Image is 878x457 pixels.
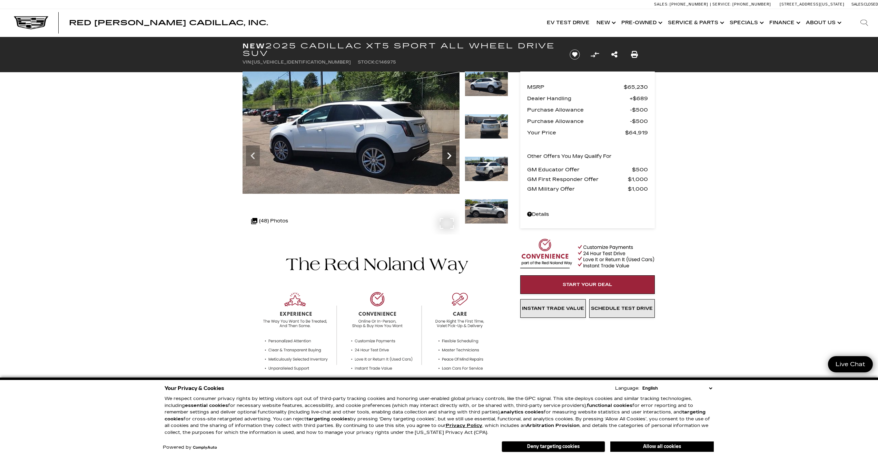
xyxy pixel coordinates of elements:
[527,82,624,92] span: MSRP
[243,60,252,65] span: VIN:
[563,282,612,287] span: Start Your Deal
[165,383,224,393] span: Your Privacy & Cookies
[712,2,731,7] span: Service:
[527,116,630,126] span: Purchase Allowance
[631,50,638,59] a: Print this New 2025 Cadillac XT5 Sport All Wheel Drive SUV
[654,2,669,7] span: Sales:
[630,94,648,103] span: $689
[442,145,456,166] div: Next
[587,403,632,408] strong: functional cookies
[163,445,217,450] div: Powered by
[243,42,265,50] strong: New
[527,105,630,115] span: Purchase Allowance
[520,275,655,294] a: Start Your Deal
[589,299,655,318] a: Schedule Test Drive
[69,19,268,26] a: Red [PERSON_NAME] Cadillac, Inc.
[610,441,714,452] button: Allow all cookies
[465,114,508,139] img: New 2025 Crystal White Tricoat Cadillac Sport image 7
[654,2,710,6] a: Sales: [PHONE_NUMBER]
[522,306,584,311] span: Instant Trade Value
[567,49,582,60] button: Save vehicle
[446,423,482,428] a: Privacy Policy
[625,128,648,137] span: $64,919
[802,9,844,37] a: About Us
[726,9,766,37] a: Specials
[465,72,508,96] img: New 2025 Crystal White Tricoat Cadillac Sport image 6
[465,156,508,181] img: New 2025 Crystal White Tricoat Cadillac Sport image 8
[185,403,228,408] strong: essential cookies
[358,60,375,65] span: Stock:
[611,50,618,59] a: Share this New 2025 Cadillac XT5 Sport All Wheel Drive SUV
[664,9,726,37] a: Service & Parts
[527,165,648,174] a: GM Educator Offer $500
[624,82,648,92] span: $65,230
[252,60,351,65] span: [US_VEHICLE_IDENTIFICATION_NUMBER]
[630,116,648,126] span: $500
[527,116,648,126] a: Purchase Allowance $500
[69,19,268,27] span: Red [PERSON_NAME] Cadillac, Inc.
[501,409,544,415] strong: analytics cookies
[628,174,648,184] span: $1,000
[527,94,648,103] a: Dealer Handling $689
[527,174,648,184] a: GM First Responder Offer $1,000
[248,213,292,229] div: (48) Photos
[670,2,708,7] span: [PHONE_NUMBER]
[527,105,648,115] a: Purchase Allowance $500
[502,441,605,452] button: Deny targeting cookies
[527,184,648,194] a: GM Military Offer $1,000
[526,423,580,428] strong: Arbitration Provision
[520,321,655,430] iframe: YouTube video player
[306,416,350,422] strong: targeting cookies
[520,299,586,318] a: Instant Trade Value
[618,9,664,37] a: Pre-Owned
[165,396,714,436] p: We respect consumer privacy rights by letting visitors opt out of third-party tracking cookies an...
[193,446,217,450] a: ComplyAuto
[732,2,771,7] span: [PHONE_NUMBER]
[632,165,648,174] span: $500
[710,2,773,6] a: Service: [PHONE_NUMBER]
[527,152,612,161] p: Other Offers You May Qualify For
[243,42,558,57] h1: 2025 Cadillac XT5 Sport All Wheel Drive SUV
[628,184,648,194] span: $1,000
[590,49,600,60] button: Compare vehicle
[615,386,639,391] div: Language:
[527,174,628,184] span: GM First Responder Offer
[851,2,864,7] span: Sales:
[465,199,508,224] img: New 2025 Crystal White Tricoat Cadillac Sport image 9
[641,385,714,392] select: Language Select
[543,9,593,37] a: EV Test Drive
[527,94,630,103] span: Dealer Handling
[527,128,648,137] a: Your Price $64,919
[14,16,48,29] img: Cadillac Dark Logo with Cadillac White Text
[593,9,618,37] a: New
[832,360,869,368] span: Live Chat
[243,72,460,194] img: New 2025 Crystal White Tricoat Cadillac Sport image 6
[375,60,396,65] span: C146975
[591,306,653,311] span: Schedule Test Drive
[527,184,628,194] span: GM Military Offer
[766,9,802,37] a: Finance
[527,128,625,137] span: Your Price
[165,409,706,422] strong: targeting cookies
[630,105,648,115] span: $500
[828,356,873,372] a: Live Chat
[527,82,648,92] a: MSRP $65,230
[527,210,648,219] a: Details
[527,165,632,174] span: GM Educator Offer
[780,2,845,7] a: [STREET_ADDRESS][US_STATE]
[246,145,260,166] div: Previous
[864,2,878,7] span: Closed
